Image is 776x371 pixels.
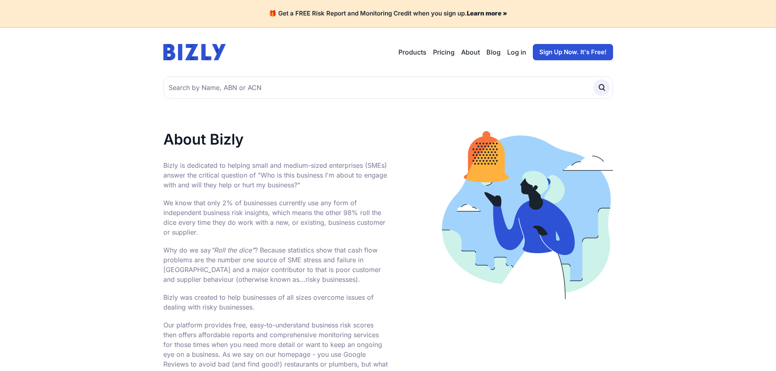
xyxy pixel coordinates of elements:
a: Blog [486,47,501,57]
input: Search by Name, ABN or ACN [163,77,613,99]
p: Bizly is dedicated to helping small and medium-sized enterprises (SMEs) answer the critical quest... [163,160,388,190]
a: Sign Up Now. It's Free! [533,44,613,60]
p: We know that only 2% of businesses currently use any form of independent business risk insights, ... [163,198,388,237]
i: "Roll the dice" [211,246,255,254]
a: Log in [507,47,526,57]
h1: About Bizly [163,131,388,147]
p: Why do we say ? Because statistics show that cash flow problems are the number one source of SME ... [163,245,388,284]
button: Products [398,47,426,57]
a: About [461,47,480,57]
a: Learn more » [467,9,507,17]
a: Pricing [433,47,455,57]
h4: 🎁 Get a FREE Risk Report and Monitoring Credit when you sign up. [10,10,766,18]
p: Bizly was created to help businesses of all sizes overcome issues of dealing with risky businesses. [163,292,388,312]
